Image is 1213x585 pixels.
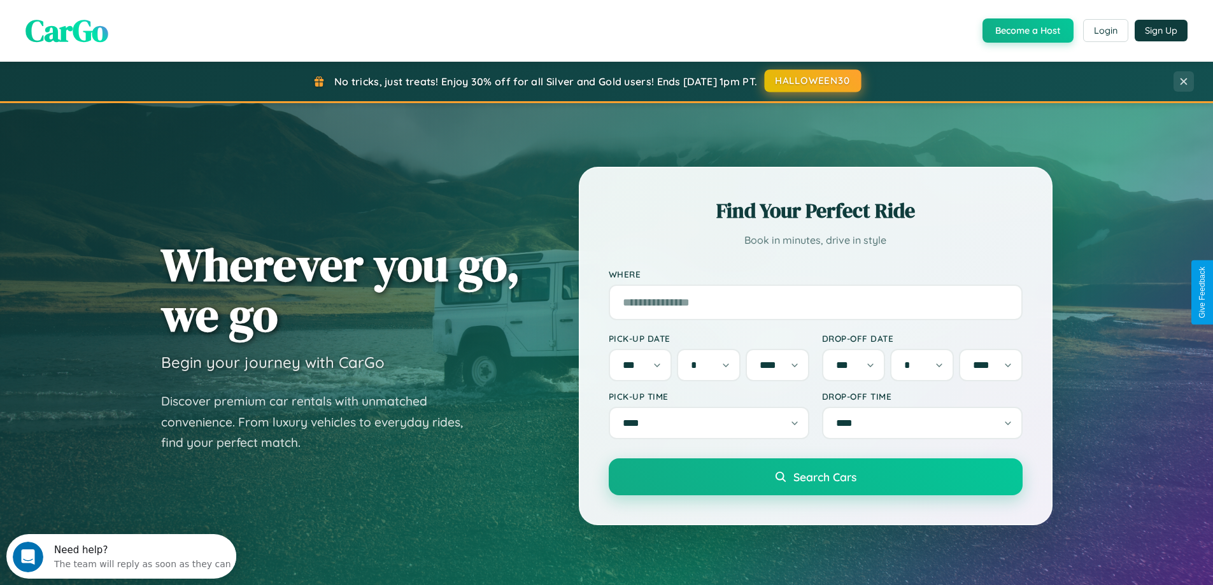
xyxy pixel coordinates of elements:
[609,231,1023,250] p: Book in minutes, drive in style
[609,197,1023,225] h2: Find Your Perfect Ride
[793,470,856,484] span: Search Cars
[1135,20,1188,41] button: Sign Up
[609,333,809,344] label: Pick-up Date
[1083,19,1128,42] button: Login
[48,11,225,21] div: Need help?
[822,391,1023,402] label: Drop-off Time
[13,542,43,572] iframe: Intercom live chat
[334,75,757,88] span: No tricks, just treats! Enjoy 30% off for all Silver and Gold users! Ends [DATE] 1pm PT.
[982,18,1074,43] button: Become a Host
[609,391,809,402] label: Pick-up Time
[609,269,1023,279] label: Where
[765,69,862,92] button: HALLOWEEN30
[822,333,1023,344] label: Drop-off Date
[161,353,385,372] h3: Begin your journey with CarGo
[6,534,236,579] iframe: Intercom live chat discovery launcher
[161,239,520,340] h1: Wherever you go, we go
[161,391,479,453] p: Discover premium car rentals with unmatched convenience. From luxury vehicles to everyday rides, ...
[48,21,225,34] div: The team will reply as soon as they can
[25,10,108,52] span: CarGo
[5,5,237,40] div: Open Intercom Messenger
[609,458,1023,495] button: Search Cars
[1198,267,1207,318] div: Give Feedback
